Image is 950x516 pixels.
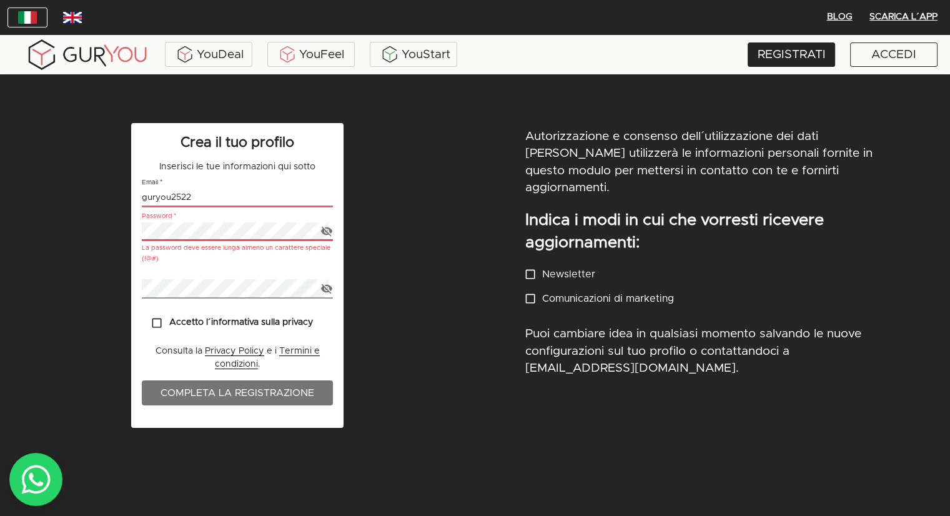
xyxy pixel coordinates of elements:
[215,347,320,369] a: Termini e condizioni
[525,209,901,255] p: Indica i modi in cui che vorresti ricevere aggiornamenti:
[748,42,835,67] a: REGISTRATI
[205,347,264,356] a: Privacy Policy
[142,133,333,153] p: Crea il tuo profilo
[142,243,333,264] p: La password deve essere lunga almeno un carattere speciale (!@#)
[142,161,333,174] p: Inserisci le tue informazioni qui sotto
[142,345,333,370] p: Consulta la e i .
[176,45,194,64] img: ALVAdSatItgsAAAAAElFTkSuQmCC
[63,12,82,23] img: wDv7cRK3VHVvwAAACV0RVh0ZGF0ZTpjcmVhdGUAMjAxOC0wMy0yNVQwMToxNzoxMiswMDowMGv4vjwAAAAldEVYdGRhdGU6bW...
[21,464,52,495] img: whatsAppIcon.04b8739f.svg
[525,325,901,377] p: Puoi cambiare idea in qualsiasi momento salvando le nuove configurazioni sul tuo profilo o contat...
[869,9,938,25] span: Scarica l´App
[370,42,457,67] a: YouStart
[142,213,177,219] label: Password
[542,291,674,306] p: Comunicazioni di marketing
[864,7,943,27] button: Scarica l´App
[165,42,252,67] a: YouDeal
[525,145,901,196] p: [PERSON_NAME] utilizzerà le informazioni personali fornite in questo modulo per mettersi in conta...
[25,37,150,72] img: gyLogo01.5aaa2cff.png
[888,456,950,516] iframe: Chat Widget
[142,179,162,186] label: Email
[824,9,854,25] span: BLOG
[18,11,37,24] img: italy.83948c3f.jpg
[850,42,938,67] a: ACCEDI
[278,45,297,64] img: KDuXBJLpDstiOJIlCPq11sr8c6VfEN1ke5YIAoPlCPqmrDPlQeIQgHlNqkP7FCiAKJQRHlC7RCaiHTHAlEEQLmFuo+mIt2xQB...
[169,316,314,330] p: Accetto l´informativa sulla privacy
[525,128,818,145] p: Autorizzazione e consenso dell´utilizzazione dei dati
[542,267,595,282] p: Newsletter
[267,42,355,67] a: YouFeel
[819,7,859,27] button: BLOG
[270,45,352,64] div: YouFeel
[168,45,249,64] div: YouDeal
[380,45,399,64] img: BxzlDwAAAAABJRU5ErkJggg==
[373,45,454,64] div: YouStart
